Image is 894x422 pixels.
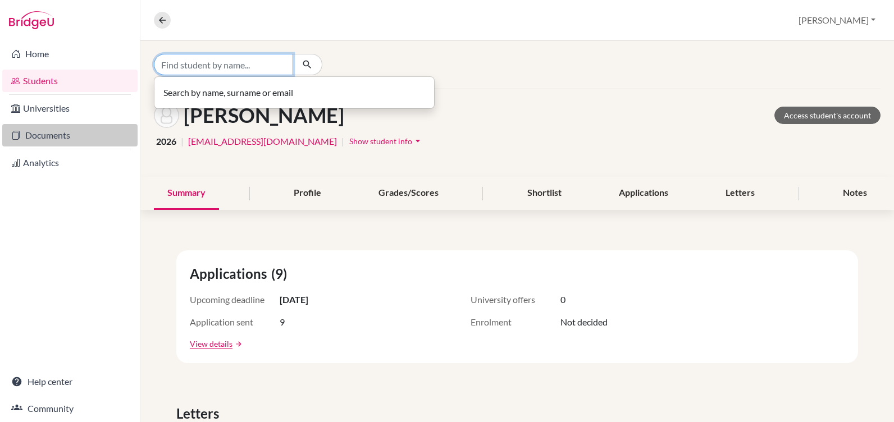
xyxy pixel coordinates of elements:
[163,86,425,99] p: Search by name, surname or email
[341,135,344,148] span: |
[232,340,243,348] a: arrow_forward
[560,293,565,306] span: 0
[9,11,54,29] img: Bridge-U
[365,177,452,210] div: Grades/Scores
[560,315,608,329] span: Not decided
[2,43,138,65] a: Home
[471,315,560,329] span: Enrolment
[188,135,337,148] a: [EMAIL_ADDRESS][DOMAIN_NAME]
[412,135,423,146] i: arrow_drop_down
[471,293,560,306] span: University offers
[154,54,293,75] input: Find student by name...
[280,177,335,210] div: Profile
[605,177,682,210] div: Applications
[190,315,280,329] span: Application sent
[2,97,138,120] a: Universities
[181,135,184,148] span: |
[156,135,176,148] span: 2026
[349,132,424,150] button: Show student infoarrow_drop_down
[349,136,412,146] span: Show student info
[829,177,881,210] div: Notes
[280,315,285,329] span: 9
[190,264,271,284] span: Applications
[280,293,308,306] span: [DATE]
[190,338,232,350] a: View details
[774,107,881,124] a: Access student's account
[793,10,881,31] button: [PERSON_NAME]
[2,397,138,420] a: Community
[190,293,280,306] span: Upcoming deadline
[2,124,138,146] a: Documents
[154,177,219,210] div: Summary
[154,103,179,128] img: Antonio Tavel 's avatar
[271,264,291,284] span: (9)
[712,177,768,210] div: Letters
[514,177,575,210] div: Shortlist
[2,152,138,174] a: Analytics
[2,70,138,92] a: Students
[2,370,138,393] a: Help center
[184,103,344,127] h1: [PERSON_NAME]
